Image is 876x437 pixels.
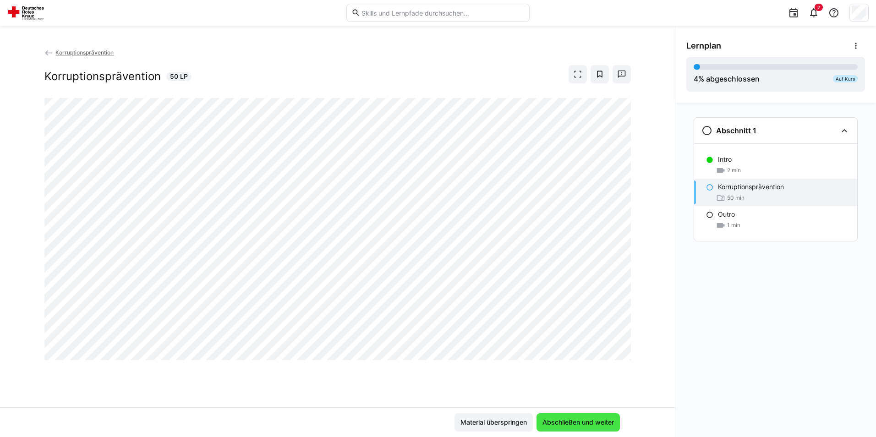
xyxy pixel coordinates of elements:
[454,413,533,432] button: Material überspringen
[694,73,760,84] div: % abgeschlossen
[541,418,615,427] span: Abschließen und weiter
[55,49,114,56] span: Korruptionsprävention
[361,9,525,17] input: Skills und Lernpfade durchsuchen…
[694,74,698,83] span: 4
[537,413,620,432] button: Abschließen und weiter
[170,72,188,81] span: 50 LP
[718,182,784,191] p: Korruptionsprävention
[718,210,735,219] p: Outro
[718,155,732,164] p: Intro
[727,194,745,202] span: 50 min
[44,70,161,83] h2: Korruptionsprävention
[833,75,858,82] div: Auf Kurs
[727,167,741,174] span: 2 min
[727,222,740,229] span: 1 min
[44,49,114,56] a: Korruptionsprävention
[817,5,820,10] span: 2
[459,418,528,427] span: Material überspringen
[716,126,756,135] h3: Abschnitt 1
[686,41,721,51] span: Lernplan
